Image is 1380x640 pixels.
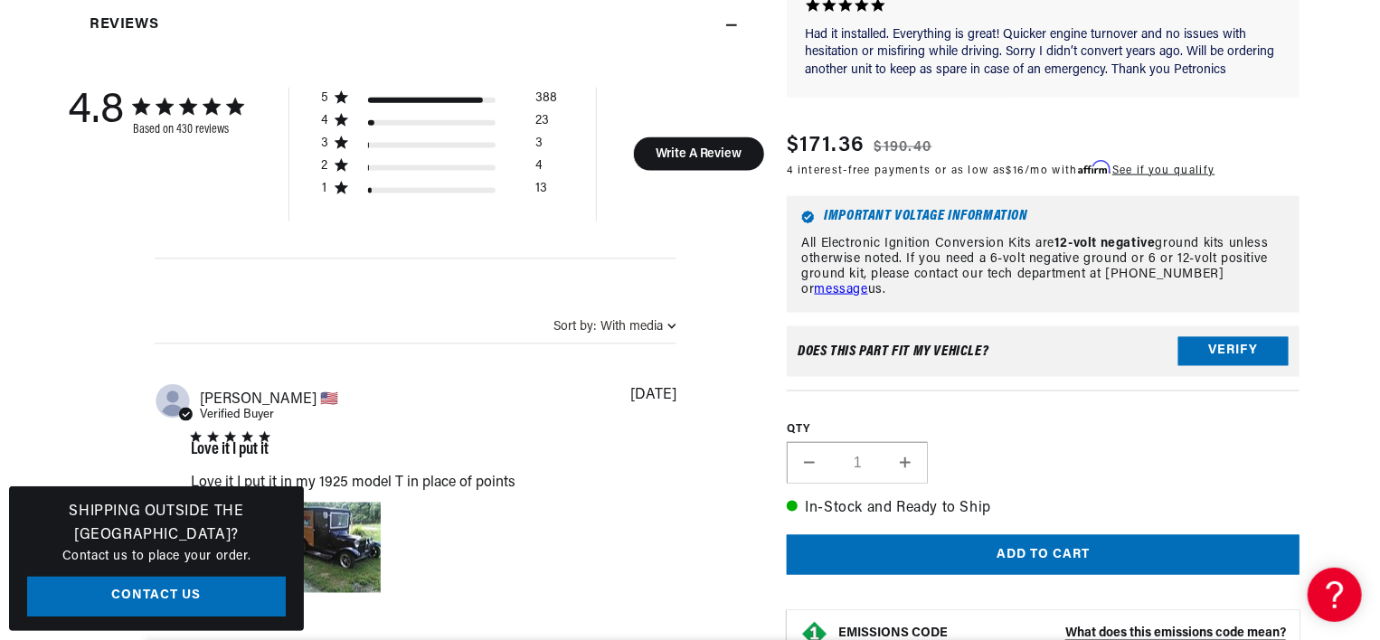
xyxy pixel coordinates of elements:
[321,136,329,152] div: 3
[801,211,1285,224] h6: Important Voltage Information
[815,283,868,296] a: message
[633,137,764,171] button: Write A Review
[27,547,286,567] p: Contact us to place your order.
[321,113,557,136] div: 4 star by 23 reviews
[1078,160,1110,174] span: Affirm
[1112,165,1215,175] a: See if you qualify - Learn more about Affirm Financing (opens in modal)
[191,432,269,442] div: 5 star rating out of 5 stars
[787,535,1300,576] button: Add to cart
[535,136,543,158] div: 3
[535,181,547,203] div: 13
[321,181,329,197] div: 1
[200,409,274,420] span: Verified Buyer
[1178,336,1289,365] button: Verify
[321,136,557,158] div: 3 star by 3 reviews
[133,123,243,136] div: Based on 430 reviews
[27,577,286,617] a: Contact Us
[553,320,596,334] span: Sort by:
[600,320,663,334] div: With media
[1054,237,1156,250] strong: 12-volt negative
[787,497,1300,521] p: In-Stock and Ready to Ship
[290,503,381,593] div: Image of Review by roy l. on February 17, 24 number 2
[27,501,286,547] h3: Shipping Outside the [GEOGRAPHIC_DATA]?
[787,128,865,161] span: $171.36
[200,390,338,407] span: roy l.
[90,14,158,37] h2: Reviews
[553,320,676,334] button: Sort by:With media
[1007,165,1026,175] span: $16
[535,158,543,181] div: 4
[321,90,557,113] div: 5 star by 388 reviews
[535,113,549,136] div: 23
[68,88,124,136] div: 4.8
[787,421,1300,437] label: QTY
[805,26,1281,80] p: Had it installed. Everything is great! Quicker engine turnover and no issues with hesitation or m...
[321,90,329,107] div: 5
[321,158,329,174] div: 2
[321,181,557,203] div: 1 star by 13 reviews
[191,442,269,458] div: Love it I put it
[798,344,988,358] div: Does This part fit My vehicle?
[535,90,557,113] div: 388
[874,136,932,157] s: $190.40
[321,113,329,129] div: 4
[801,237,1285,297] p: All Electronic Ignition Conversion Kits are ground kits unless otherwise noted. If you need a 6-v...
[321,158,557,181] div: 2 star by 4 reviews
[787,161,1215,178] p: 4 interest-free payments or as low as /mo with .
[630,388,676,402] div: [DATE]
